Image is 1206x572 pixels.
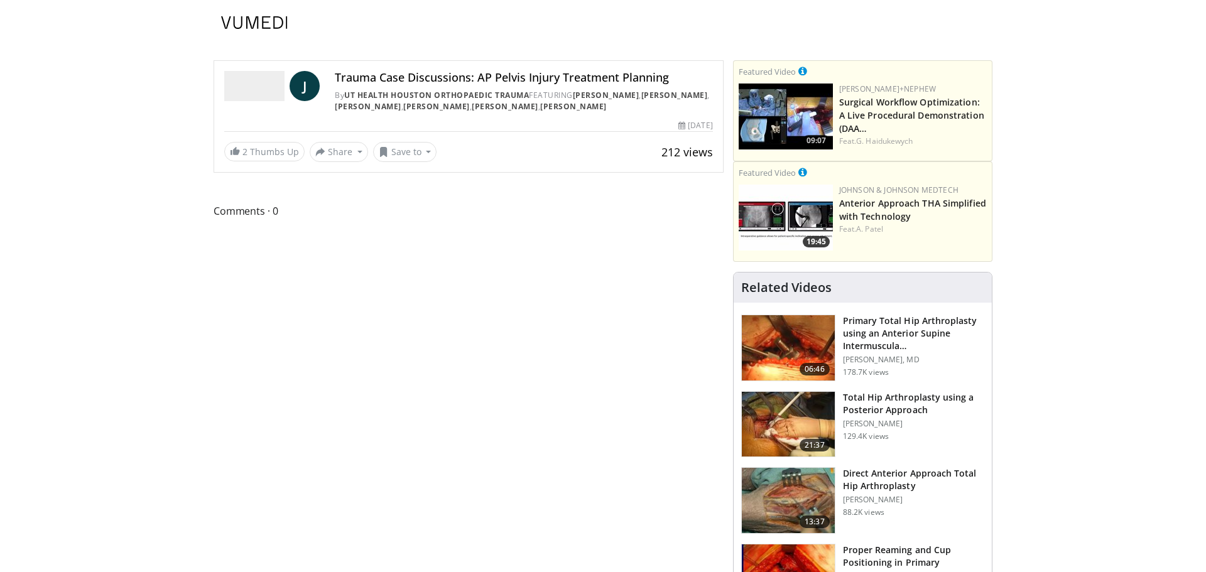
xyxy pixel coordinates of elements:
img: 06bb1c17-1231-4454-8f12-6191b0b3b81a.150x105_q85_crop-smart_upscale.jpg [739,185,833,251]
div: [DATE] [678,120,712,131]
img: 294118_0000_1.png.150x105_q85_crop-smart_upscale.jpg [742,468,835,533]
h3: Direct Anterior Approach Total Hip Arthroplasty [843,467,984,492]
a: This is paid for by Johnson & Johnson MedTech [798,165,807,179]
a: J [290,71,320,101]
a: Surgical Workflow Optimization: A Live Procedural Demonstration (DAA… [839,96,984,134]
a: Anterior Approach THA Simplified with Technology [839,197,986,222]
a: G. Haidukewych [856,136,913,146]
span: 212 views [661,144,713,159]
a: A. Patel [856,224,883,234]
a: [PERSON_NAME] [641,90,708,100]
small: Featured Video [739,167,796,178]
button: Share [310,142,368,162]
div: Feat. [839,136,987,147]
a: [PERSON_NAME] [540,101,607,112]
div: Feat. [839,224,987,235]
img: 263423_3.png.150x105_q85_crop-smart_upscale.jpg [742,315,835,380]
span: 13:37 [800,515,830,528]
img: bcfc90b5-8c69-4b20-afee-af4c0acaf118.150x105_q85_crop-smart_upscale.jpg [739,84,833,149]
img: 286987_0000_1.png.150x105_q85_crop-smart_upscale.jpg [742,392,835,457]
small: Featured Video [739,66,796,77]
h4: Related Videos [741,280,832,295]
a: [PERSON_NAME] [403,101,470,112]
a: 2 Thumbs Up [224,142,305,161]
p: 178.7K views [843,367,889,377]
span: Comments 0 [214,203,724,219]
h3: Total Hip Arthroplasty using a Posterior Approach [843,391,984,416]
a: 21:37 Total Hip Arthroplasty using a Posterior Approach [PERSON_NAME] 129.4K views [741,391,984,458]
h4: Trauma Case Discussions: AP Pelvis Injury Treatment Planning [335,71,713,85]
p: 88.2K views [843,507,884,517]
p: [PERSON_NAME] [843,419,984,429]
a: [PERSON_NAME]+Nephew [839,84,936,94]
a: 06:46 Primary Total Hip Arthroplasty using an Anterior Supine Intermuscula… [PERSON_NAME], MD 178... [741,315,984,381]
div: By FEATURING , , , , , [335,90,713,112]
span: 09:07 [803,135,830,146]
img: UT Health Houston Orthopaedic Trauma [224,71,285,101]
h3: Surgical Workflow Optimization: A Live Procedural Demonstration (DAA Approach) [839,95,987,134]
p: 129.4K views [843,431,889,441]
a: This is paid for by Smith+Nephew [798,64,807,78]
a: [PERSON_NAME] [573,90,639,100]
p: [PERSON_NAME], MD [843,355,984,365]
span: 06:46 [800,363,830,375]
a: [PERSON_NAME] [335,101,401,112]
span: 19:45 [803,236,830,247]
a: UT Health Houston Orthopaedic Trauma [344,90,529,100]
img: VuMedi Logo [221,16,288,29]
p: [PERSON_NAME] [843,495,984,505]
span: 21:37 [800,439,830,451]
h3: Primary Total Hip Arthroplasty using an Anterior Supine Intermuscular Approach [843,315,984,352]
button: Save to [373,142,437,162]
a: 19:45 [739,185,833,251]
a: 13:37 Direct Anterior Approach Total Hip Arthroplasty [PERSON_NAME] 88.2K views [741,467,984,534]
a: [PERSON_NAME] [472,101,538,112]
a: Johnson & Johnson MedTech [839,185,959,195]
span: 2 [242,146,247,158]
a: 09:07 [739,84,833,149]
